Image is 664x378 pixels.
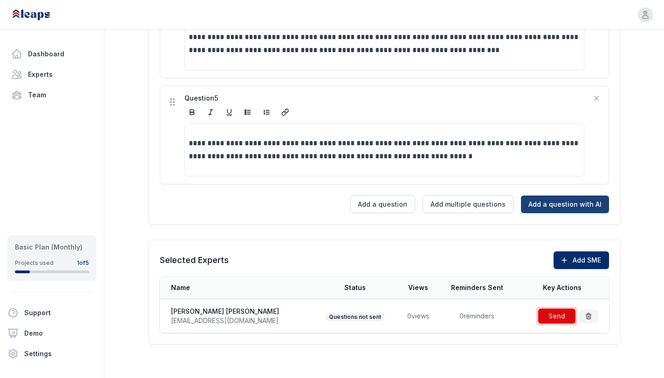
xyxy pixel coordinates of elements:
button: Bold (Cmd+B) [185,105,199,120]
button: Send [538,309,575,324]
button: Add SME [554,251,609,269]
button: Italic (Cmd+I) [203,105,218,120]
th: Name [160,277,312,299]
div: 1 of 5 [77,259,89,267]
button: Add a question with AI [521,196,609,213]
button: Bullet List [240,105,255,120]
th: Views [398,277,438,299]
button: Delete SME [579,310,598,323]
button: Numbered List [259,105,274,120]
div: Projects used [15,259,54,267]
button: Support [4,304,93,322]
a: Experts [7,65,96,84]
div: Basic Plan (Monthly) [15,243,89,252]
a: Dashboard [7,45,96,63]
a: Settings [4,344,100,363]
span: [EMAIL_ADDRESS][DOMAIN_NAME] [171,316,307,325]
button: Delete question [592,94,601,103]
button: Add multiple questions [423,196,513,213]
th: Status [312,277,398,299]
button: Add Link [278,105,293,120]
div: Question 5 [185,94,584,103]
th: Key Actions [516,277,609,299]
td: 0 reminders [438,299,516,333]
h2: Selected Experts [160,254,229,267]
button: Underline (Cmd+U) [222,105,237,120]
a: Demo [4,324,100,343]
td: 0 views [398,299,438,333]
th: Reminders Sent [438,277,516,299]
img: Leaps [11,5,71,25]
span: Questions not sent [325,312,385,322]
a: Team [7,86,96,104]
span: [PERSON_NAME] [PERSON_NAME] [171,307,307,316]
button: Add a question [350,196,415,213]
